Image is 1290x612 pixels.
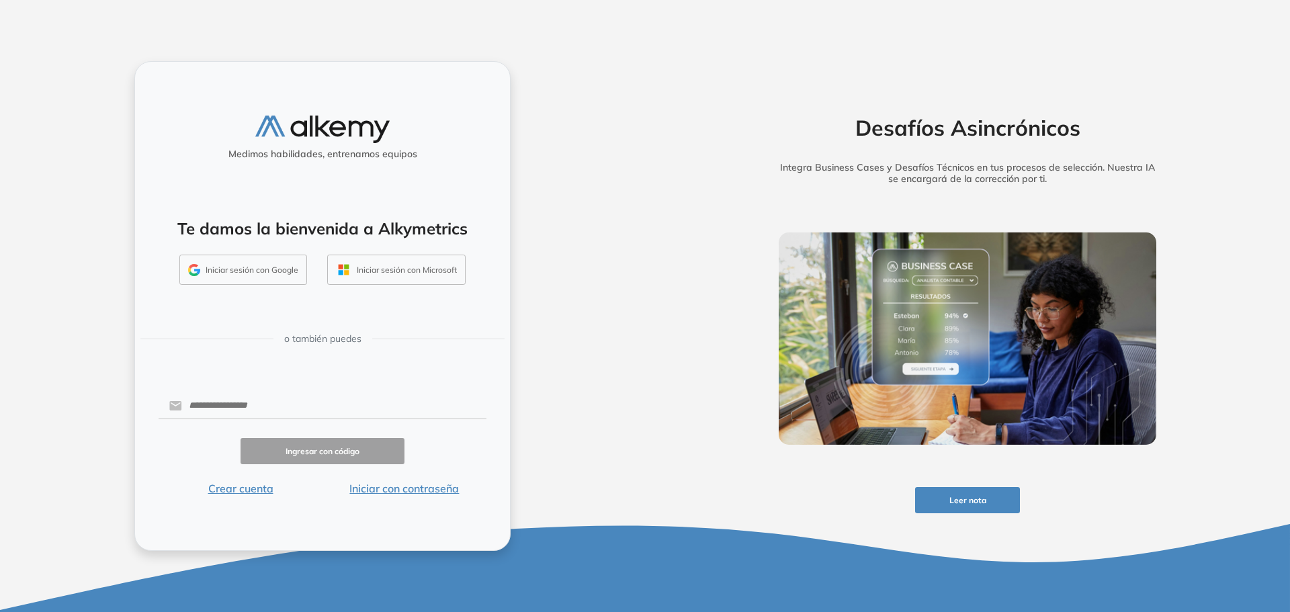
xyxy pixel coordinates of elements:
[758,162,1177,185] h5: Integra Business Cases y Desafíos Técnicos en tus procesos de selección. Nuestra IA se encargará ...
[188,264,200,276] img: GMAIL_ICON
[336,262,351,277] img: OUTLOOK_ICON
[241,438,404,464] button: Ingresar con código
[140,148,505,160] h5: Medimos habilidades, entrenamos equipos
[1223,548,1290,612] iframe: Chat Widget
[179,255,307,286] button: Iniciar sesión con Google
[153,219,492,238] h4: Te damos la bienvenida a Alkymetrics
[915,487,1020,513] button: Leer nota
[255,116,390,143] img: logo-alkemy
[159,480,322,496] button: Crear cuenta
[284,332,361,346] span: o también puedes
[758,115,1177,140] h2: Desafíos Asincrónicos
[779,232,1156,445] img: img-more-info
[327,255,466,286] button: Iniciar sesión con Microsoft
[322,480,486,496] button: Iniciar con contraseña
